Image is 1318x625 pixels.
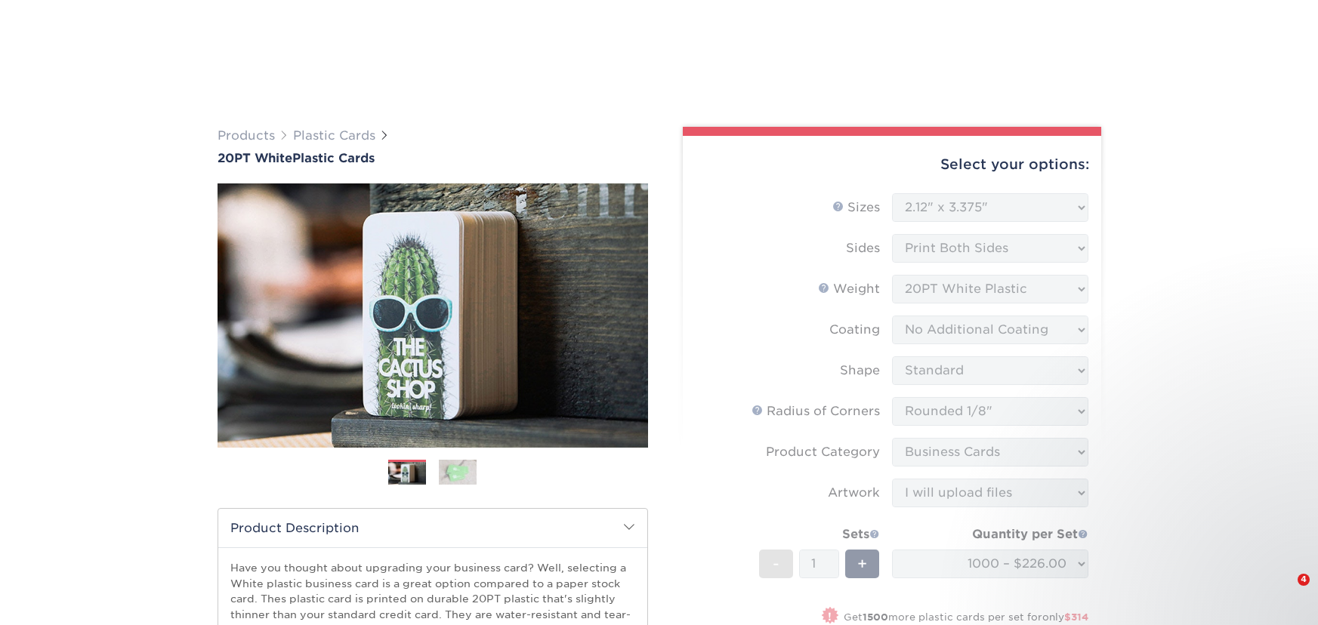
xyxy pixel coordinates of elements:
div: Select your options: [695,136,1089,193]
h2: Product Description [218,509,647,547]
img: 20PT White 01 [218,167,648,464]
a: Plastic Cards [293,128,375,143]
span: 20PT White [218,151,292,165]
img: Plastic Cards 02 [439,459,477,485]
span: 4 [1298,574,1310,586]
a: 20PT WhitePlastic Cards [218,151,648,165]
h1: Plastic Cards [218,151,648,165]
img: Plastic Cards 01 [388,460,426,487]
iframe: Intercom live chat [1267,574,1303,610]
a: Products [218,128,275,143]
